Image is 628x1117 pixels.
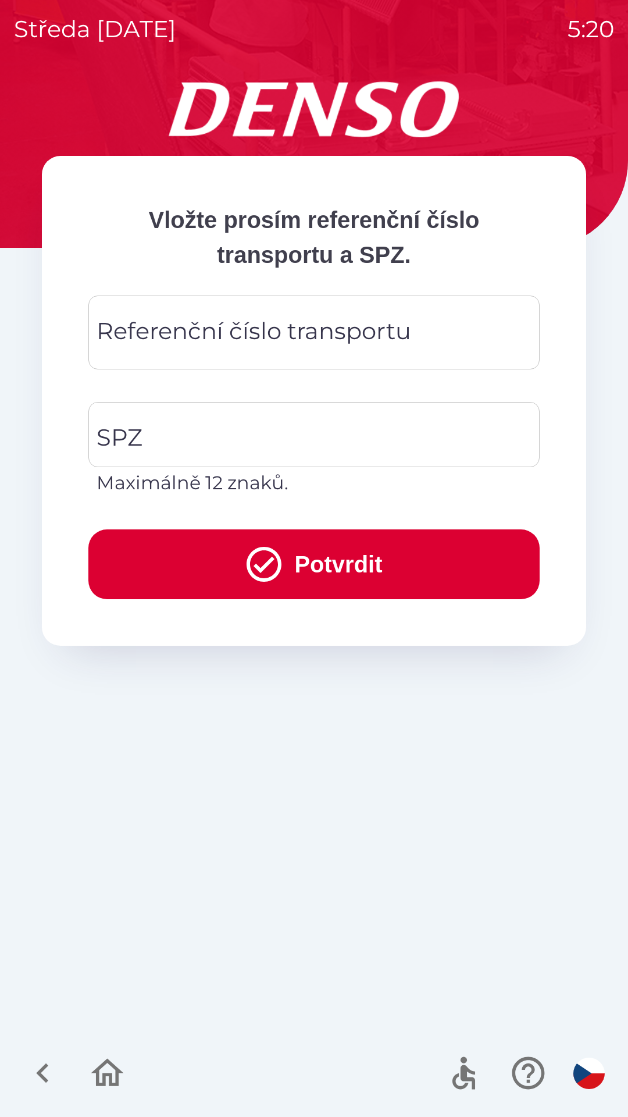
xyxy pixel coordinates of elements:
[568,12,614,47] p: 5:20
[573,1058,605,1089] img: cs flag
[14,12,176,47] p: středa [DATE]
[97,469,531,497] p: Maximálně 12 znaků.
[88,202,540,272] p: Vložte prosím referenční číslo transportu a SPZ.
[42,81,586,137] img: Logo
[88,529,540,599] button: Potvrdit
